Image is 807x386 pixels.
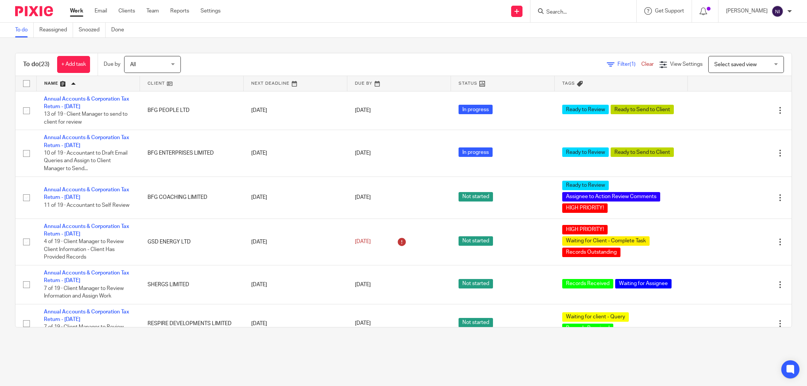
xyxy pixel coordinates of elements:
span: [DATE] [355,195,371,200]
td: [DATE] [244,177,347,219]
span: Waiting for Client - Complete Task [562,236,650,246]
span: Waiting for client - Query [562,312,629,322]
img: Pixie [15,6,53,16]
span: HIGH PRIORITY! [562,203,608,213]
span: Filter [617,62,641,67]
span: Not started [459,192,493,202]
span: 11 of 19 · Accountant to Self Review [44,203,129,208]
a: Annual Accounts & Corporation Tax Return - [DATE] [44,96,129,109]
span: In progress [459,105,493,114]
p: Due by [104,60,120,68]
td: GSD ENERGY LTD [140,219,244,265]
a: Email [95,7,107,15]
span: Ready to Review [562,147,609,157]
span: (1) [630,62,636,67]
span: [DATE] [355,150,371,156]
a: Annual Accounts & Corporation Tax Return - [DATE] [44,224,129,237]
span: Ready to Review [562,105,609,114]
td: BFG ENTERPRISES LIMITED [140,130,244,177]
td: BFG PEOPLE LTD [140,91,244,130]
span: Records Outstanding [562,248,620,257]
span: [DATE] [355,239,371,245]
a: Annual Accounts & Corporation Tax Return - [DATE] [44,135,129,148]
span: Get Support [655,8,684,14]
a: To do [15,23,34,37]
td: SHERGS LIMITED [140,265,244,304]
span: 7 of 19 · Client Manager to Review Information and Assign Work [44,325,124,338]
td: RESPIRE DEVELOPMENTS LIMITED [140,304,244,343]
a: + Add task [57,56,90,73]
span: 7 of 19 · Client Manager to Review Information and Assign Work [44,286,124,299]
span: Ready to Review [562,181,609,190]
span: Not started [459,236,493,246]
span: [DATE] [355,321,371,326]
img: svg%3E [771,5,784,17]
span: Tags [562,81,575,85]
a: Settings [201,7,221,15]
span: Assignee to Action Review Comments [562,192,660,202]
span: HIGH PRIORITY! [562,225,608,234]
td: [DATE] [244,219,347,265]
span: [DATE] [355,108,371,113]
a: Clear [641,62,654,67]
a: Team [146,7,159,15]
span: Waiting for Assignee [615,279,672,288]
input: Search [546,9,614,16]
h1: To do [23,60,50,68]
a: Reports [170,7,189,15]
td: BFG COACHING LIMITED [140,177,244,219]
span: Not started [459,318,493,327]
a: Done [111,23,130,37]
a: Reassigned [39,23,73,37]
span: 13 of 19 · Client Manager to send to client for review [44,112,128,125]
span: [DATE] [355,282,371,287]
a: Snoozed [79,23,106,37]
span: Not started [459,279,493,288]
a: Annual Accounts & Corporation Tax Return - [DATE] [44,187,129,200]
td: [DATE] [244,91,347,130]
span: Ready to Send to Client [611,147,674,157]
td: [DATE] [244,265,347,304]
span: Ready to Send to Client [611,105,674,114]
span: All [130,62,136,67]
span: Records Received [562,324,613,333]
span: (23) [39,61,50,67]
span: 10 of 19 · Accountant to Draft Email Queries and Assign to Client Manager to Send... [44,150,128,171]
a: Clients [118,7,135,15]
span: Select saved view [714,62,757,67]
span: View Settings [670,62,703,67]
td: [DATE] [244,304,347,343]
td: [DATE] [244,130,347,177]
a: Work [70,7,83,15]
span: In progress [459,147,493,157]
span: Records Received [562,279,613,288]
a: Annual Accounts & Corporation Tax Return - [DATE] [44,309,129,322]
span: 4 of 19 · Client Manager to Review Client Information - Client Has Provided Records [44,239,124,260]
a: Annual Accounts & Corporation Tax Return - [DATE] [44,270,129,283]
p: [PERSON_NAME] [726,7,768,15]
